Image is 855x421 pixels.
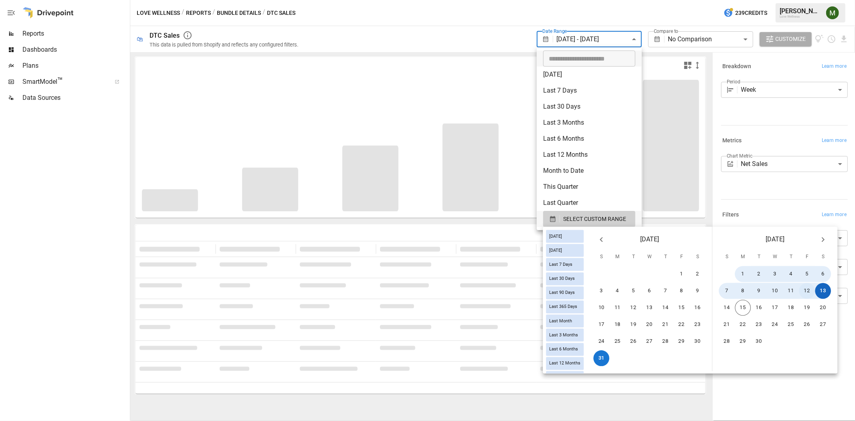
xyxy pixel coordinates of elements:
[816,249,830,265] span: Saturday
[546,290,578,296] span: Last 90 Days
[610,317,626,333] button: 18
[767,300,783,316] button: 17
[799,266,815,282] button: 5
[751,334,767,350] button: 30
[815,266,831,282] button: 6
[767,317,783,333] button: 24
[546,230,584,243] div: [DATE]
[736,249,750,265] span: Monday
[537,67,642,83] li: [DATE]
[546,234,565,239] span: [DATE]
[674,300,690,316] button: 15
[751,300,767,316] button: 16
[690,249,705,265] span: Saturday
[546,343,584,356] div: Last 6 Months
[658,317,674,333] button: 21
[658,300,674,316] button: 14
[626,283,642,299] button: 5
[767,283,783,299] button: 10
[658,334,674,350] button: 28
[674,317,690,333] button: 22
[783,300,799,316] button: 18
[594,350,610,366] button: 31
[784,249,798,265] span: Thursday
[594,300,610,316] button: 10
[563,214,626,224] span: SELECT CUSTOM RANGE
[767,266,783,282] button: 3
[783,283,799,299] button: 11
[751,266,767,282] button: 2
[537,131,642,147] li: Last 6 Months
[546,332,581,338] span: Last 3 Months
[537,99,642,115] li: Last 30 Days
[537,163,642,179] li: Month to Date
[783,266,799,282] button: 4
[719,300,735,316] button: 14
[546,357,584,370] div: Last 12 Months
[690,300,706,316] button: 16
[642,334,658,350] button: 27
[735,266,751,282] button: 1
[546,258,584,271] div: Last 7 Days
[594,249,608,265] span: Sunday
[543,211,635,227] button: SELECT CUSTOM RANGE
[594,283,610,299] button: 3
[690,334,706,350] button: 30
[752,249,766,265] span: Tuesday
[610,334,626,350] button: 25
[546,315,584,328] div: Last Month
[815,283,831,299] button: 13
[815,232,831,248] button: Next month
[537,195,642,211] li: Last Quarter
[720,249,734,265] span: Sunday
[719,334,735,350] button: 28
[537,83,642,99] li: Last 7 Days
[537,179,642,195] li: This Quarter
[766,234,784,245] span: [DATE]
[546,286,584,299] div: Last 90 Days
[642,317,658,333] button: 20
[674,266,690,282] button: 1
[626,334,642,350] button: 26
[690,266,706,282] button: 2
[610,300,626,316] button: 11
[674,334,690,350] button: 29
[626,249,641,265] span: Tuesday
[593,232,609,248] button: Previous month
[610,249,625,265] span: Monday
[735,300,751,316] button: 15
[546,347,581,352] span: Last 6 Months
[735,317,751,333] button: 22
[610,283,626,299] button: 4
[735,334,751,350] button: 29
[674,249,689,265] span: Friday
[815,317,831,333] button: 27
[642,249,657,265] span: Wednesday
[674,283,690,299] button: 8
[800,249,814,265] span: Friday
[546,272,584,285] div: Last 30 Days
[642,300,658,316] button: 13
[783,317,799,333] button: 25
[658,283,674,299] button: 7
[546,361,584,366] span: Last 12 Months
[815,300,831,316] button: 20
[537,147,642,163] li: Last 12 Months
[546,371,584,384] div: Last Year
[768,249,782,265] span: Wednesday
[594,317,610,333] button: 17
[546,244,584,257] div: [DATE]
[546,300,584,313] div: Last 365 Days
[546,329,584,342] div: Last 3 Months
[546,304,580,310] span: Last 365 Days
[546,318,575,324] span: Last Month
[546,248,565,253] span: [DATE]
[799,283,815,299] button: 12
[546,276,578,281] span: Last 30 Days
[735,283,751,299] button: 8
[640,234,659,245] span: [DATE]
[719,283,735,299] button: 7
[594,334,610,350] button: 24
[546,262,576,267] span: Last 7 Days
[799,300,815,316] button: 19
